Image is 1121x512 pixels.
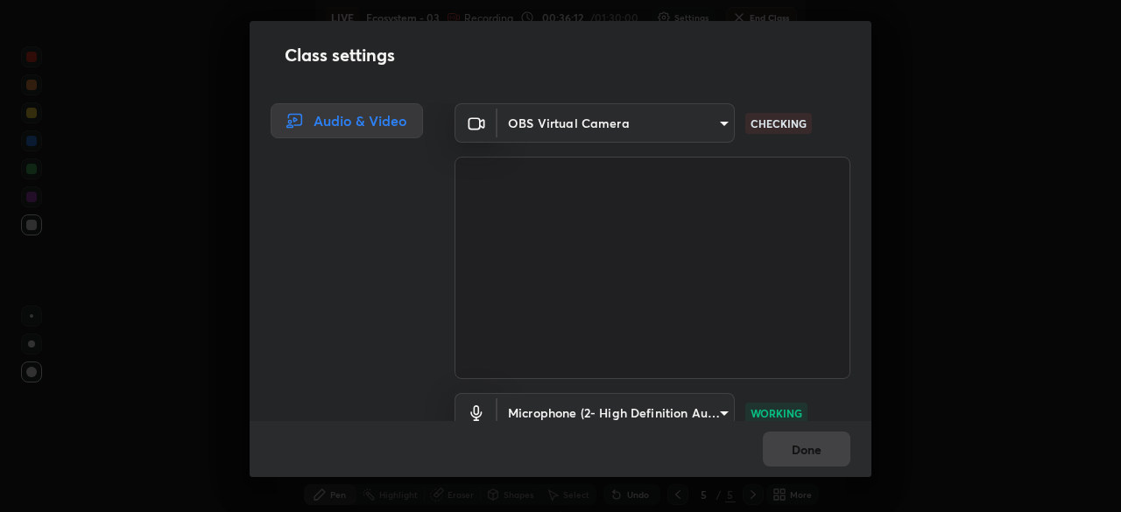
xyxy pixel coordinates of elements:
[497,393,735,432] div: OBS Virtual Camera
[285,42,395,68] h2: Class settings
[271,103,423,138] div: Audio & Video
[751,405,802,421] p: WORKING
[497,103,735,143] div: OBS Virtual Camera
[751,116,807,131] p: CHECKING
